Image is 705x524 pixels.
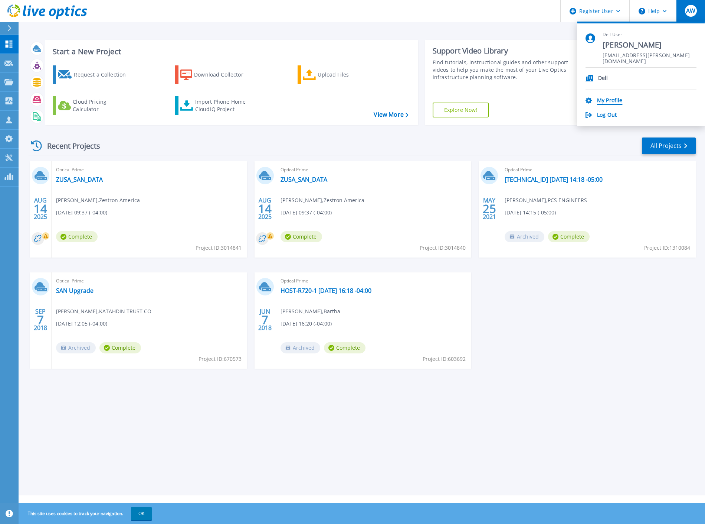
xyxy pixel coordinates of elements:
[56,277,243,285] span: Optical Prime
[603,32,696,38] span: Dell User
[603,52,696,59] span: [EMAIL_ADDRESS][PERSON_NAME][DOMAIN_NAME]
[281,342,320,353] span: Archived
[318,67,377,82] div: Upload Files
[56,208,107,217] span: [DATE] 09:37 (-04:00)
[505,208,556,217] span: [DATE] 14:15 (-05:00)
[298,65,380,84] a: Upload Files
[53,48,408,56] h3: Start a New Project
[29,137,110,155] div: Recent Projects
[73,98,132,113] div: Cloud Pricing Calculator
[281,277,467,285] span: Optical Prime
[281,231,322,242] span: Complete
[597,97,622,104] a: My Profile
[483,206,496,212] span: 25
[324,342,365,353] span: Complete
[482,195,496,222] div: MAY 2021
[423,355,466,363] span: Project ID: 603692
[642,138,696,154] a: All Projects
[505,231,544,242] span: Archived
[281,287,371,294] a: HOST-R720-1 [DATE] 16:18 -04:00
[258,206,272,212] span: 14
[56,342,96,353] span: Archived
[53,65,135,84] a: Request a Collection
[74,67,133,82] div: Request a Collection
[281,307,340,316] span: [PERSON_NAME] , Bartha
[199,355,242,363] span: Project ID: 670573
[433,59,571,81] div: Find tutorials, instructional guides and other support videos to help you make the most of your L...
[33,195,47,222] div: AUG 2025
[53,96,135,115] a: Cloud Pricing Calculator
[56,196,140,204] span: [PERSON_NAME] , Zestron America
[603,40,696,50] span: [PERSON_NAME]
[281,166,467,174] span: Optical Prime
[505,196,587,204] span: [PERSON_NAME] , PCS ENGINEERS
[56,166,243,174] span: Optical Prime
[281,196,364,204] span: [PERSON_NAME] , Zestron America
[258,306,272,333] div: JUN 2018
[99,342,141,353] span: Complete
[644,244,690,252] span: Project ID: 1310084
[56,320,107,328] span: [DATE] 12:05 (-04:00)
[597,112,617,119] a: Log Out
[131,507,152,520] button: OK
[505,166,691,174] span: Optical Prime
[196,244,242,252] span: Project ID: 3014841
[56,307,151,316] span: [PERSON_NAME] , KATAHDIN TRUST CO
[686,8,695,14] span: AW
[281,208,332,217] span: [DATE] 09:37 (-04:00)
[56,176,103,183] a: ZUSA_SAN_DATA
[433,103,489,117] a: Explore Now!
[195,98,253,113] div: Import Phone Home CloudIQ Project
[262,317,268,323] span: 7
[281,176,327,183] a: ZUSA_SAN_DATA
[548,231,590,242] span: Complete
[433,46,571,56] div: Support Video Library
[34,206,47,212] span: 14
[175,65,258,84] a: Download Collector
[56,231,98,242] span: Complete
[258,195,272,222] div: AUG 2025
[505,176,603,183] a: [TECHNICAL_ID] [DATE] 14:18 -05:00
[598,75,608,82] p: Dell
[420,244,466,252] span: Project ID: 3014840
[37,317,44,323] span: 7
[281,320,332,328] span: [DATE] 16:20 (-04:00)
[56,287,94,294] a: SAN Upgrade
[20,507,152,520] span: This site uses cookies to track your navigation.
[33,306,47,333] div: SEP 2018
[374,111,408,118] a: View More
[194,67,253,82] div: Download Collector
